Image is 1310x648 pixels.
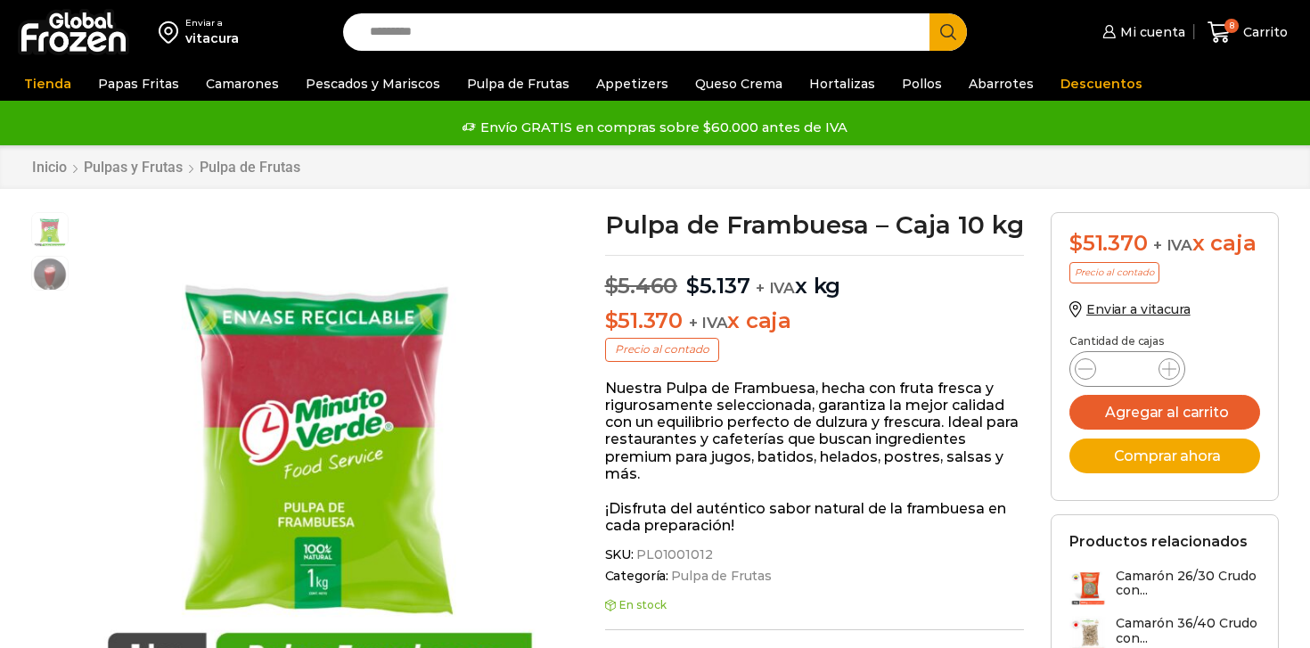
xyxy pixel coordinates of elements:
[1098,14,1185,50] a: Mi cuenta
[605,273,618,299] span: $
[15,67,80,101] a: Tienda
[686,273,700,299] span: $
[800,67,884,101] a: Hortalizas
[89,67,188,101] a: Papas Fritas
[185,17,239,29] div: Enviar a
[605,338,719,361] p: Precio al contado
[1069,230,1147,256] bdi: 51.370
[1110,357,1144,381] input: Product quantity
[1116,616,1260,646] h3: Camarón 36/40 Crudo con...
[634,547,713,562] span: PL01001012
[605,599,1025,611] p: En stock
[686,273,750,299] bdi: 5.137
[1153,236,1192,254] span: + IVA
[32,257,68,292] span: jugo-frambuesa
[929,13,967,51] button: Search button
[605,273,678,299] bdi: 5.460
[1069,301,1191,317] a: Enviar a vitacura
[960,67,1043,101] a: Abarrotes
[1224,19,1239,33] span: 8
[1116,23,1185,41] span: Mi cuenta
[689,314,728,332] span: + IVA
[1239,23,1288,41] span: Carrito
[605,500,1025,534] p: ¡Disfruta del auténtico sabor natural de la frambuesa en cada preparación!
[587,67,677,101] a: Appetizers
[668,569,772,584] a: Pulpa de Frutas
[1069,569,1260,607] a: Camarón 26/30 Crudo con...
[32,213,68,249] span: pulpa-frambuesa
[1069,230,1083,256] span: $
[756,279,795,297] span: + IVA
[605,308,683,333] bdi: 51.370
[893,67,951,101] a: Pollos
[31,159,301,176] nav: Breadcrumb
[605,255,1025,299] p: x kg
[159,17,185,47] img: address-field-icon.svg
[1069,262,1159,283] p: Precio al contado
[605,569,1025,584] span: Categoría:
[1116,569,1260,599] h3: Camarón 26/30 Crudo con...
[1069,439,1260,473] button: Comprar ahora
[605,380,1025,482] p: Nuestra Pulpa de Frambuesa, hecha con fruta fresca y rigurosamente seleccionada, garantiza la mej...
[199,159,301,176] a: Pulpa de Frutas
[1052,67,1151,101] a: Descuentos
[1069,335,1260,348] p: Cantidad de cajas
[31,159,68,176] a: Inicio
[605,547,1025,562] span: SKU:
[83,159,184,176] a: Pulpas y Frutas
[1069,231,1260,257] div: x caja
[686,67,791,101] a: Queso Crema
[1069,533,1248,550] h2: Productos relacionados
[185,29,239,47] div: vitacura
[1069,395,1260,430] button: Agregar al carrito
[297,67,449,101] a: Pescados y Mariscos
[605,212,1025,237] h1: Pulpa de Frambuesa – Caja 10 kg
[605,308,618,333] span: $
[458,67,578,101] a: Pulpa de Frutas
[605,308,1025,334] p: x caja
[1203,12,1292,53] a: 8 Carrito
[197,67,288,101] a: Camarones
[1086,301,1191,317] span: Enviar a vitacura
